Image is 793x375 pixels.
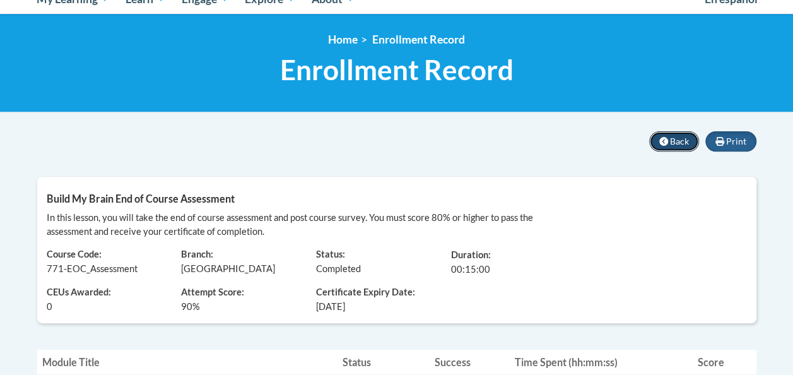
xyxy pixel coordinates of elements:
[670,136,689,146] span: Back
[649,131,699,152] button: Back
[316,263,361,274] span: Completed
[181,286,297,300] span: Attempt Score:
[47,193,235,205] span: Build My Brain End of Course Assessment
[430,350,510,375] th: Success
[705,131,756,152] button: Print
[316,249,345,259] span: Status:
[316,286,432,300] span: Certificate Expiry Date:
[181,263,275,274] span: [GEOGRAPHIC_DATA]
[338,350,430,375] th: Status
[47,300,52,314] span: 0
[181,249,213,259] span: Branch:
[47,286,163,300] span: CEUs Awarded:
[181,300,200,314] span: 90%
[372,33,465,46] span: Enrollment Record
[328,33,358,46] a: Home
[316,300,345,314] span: [DATE]
[280,53,514,86] span: Enrollment Record
[37,350,338,375] th: Module Title
[47,249,102,259] span: Course Code:
[726,136,746,146] span: Print
[451,249,491,260] span: Duration:
[47,263,138,274] span: 771-EOC_Assessment
[47,212,533,237] span: In this lesson, you will take the end of course assessment and post course survey. You must score...
[510,350,693,375] th: Time Spent (hh:mm:ss)
[451,264,490,275] span: 00:15:00
[693,350,756,375] th: Score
